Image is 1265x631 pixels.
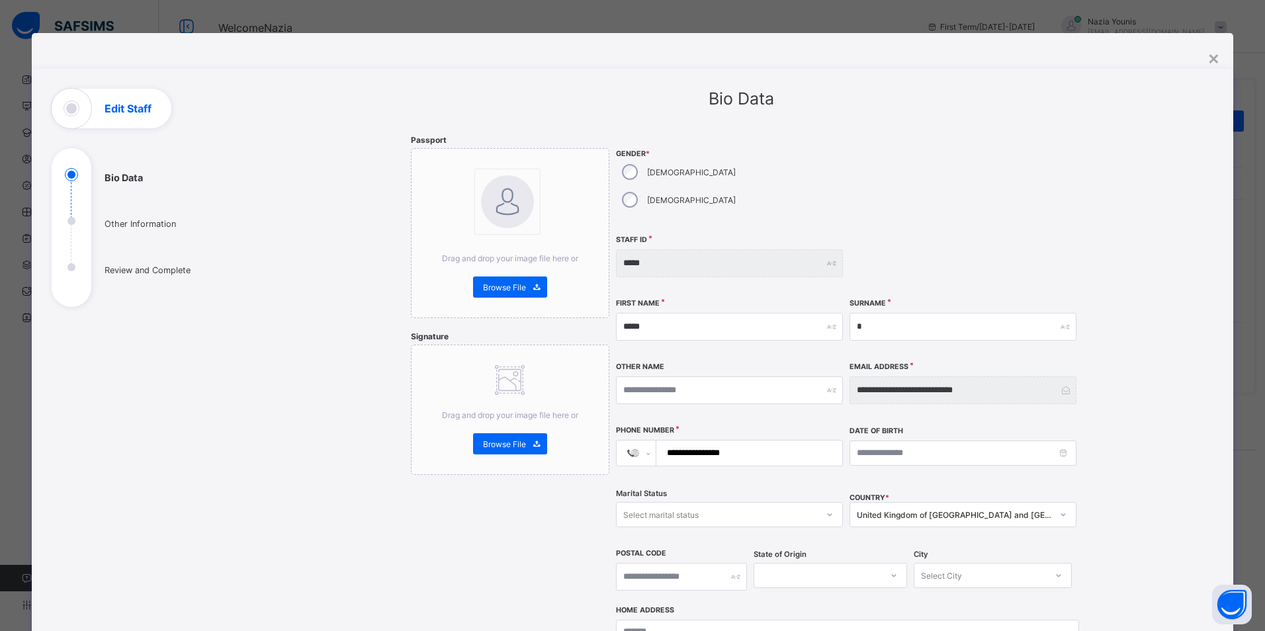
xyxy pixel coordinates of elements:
[411,345,609,475] div: Drag and drop your image file here orBrowse File
[647,195,736,205] label: [DEMOGRAPHIC_DATA]
[850,493,889,502] span: COUNTRY
[709,89,774,108] span: Bio Data
[616,299,660,308] label: First Name
[483,439,526,449] span: Browse File
[623,502,699,527] div: Select marital status
[647,167,736,177] label: [DEMOGRAPHIC_DATA]
[481,175,534,228] img: bannerImage
[850,362,908,371] label: Email Address
[914,550,928,559] span: City
[616,549,666,558] label: Postal Code
[616,362,664,371] label: Other Name
[857,510,1052,520] div: United Kingdom of [GEOGRAPHIC_DATA] and [GEOGRAPHIC_DATA]
[105,103,152,114] h1: Edit Staff
[616,149,843,158] span: Gender
[411,331,449,341] span: Signature
[483,282,526,292] span: Browse File
[921,563,962,588] div: Select City
[754,550,807,559] span: State of Origin
[411,135,447,145] span: Passport
[616,606,674,614] label: Home Address
[1212,585,1252,624] button: Open asap
[850,299,886,308] label: Surname
[442,253,578,263] span: Drag and drop your image file here or
[616,426,674,435] label: Phone Number
[1207,46,1220,69] div: ×
[616,489,667,498] span: Marital Status
[616,235,647,244] label: Staff ID
[442,410,578,420] span: Drag and drop your image file here or
[850,427,903,435] label: Date of Birth
[411,148,609,318] div: bannerImageDrag and drop your image file here orBrowse File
